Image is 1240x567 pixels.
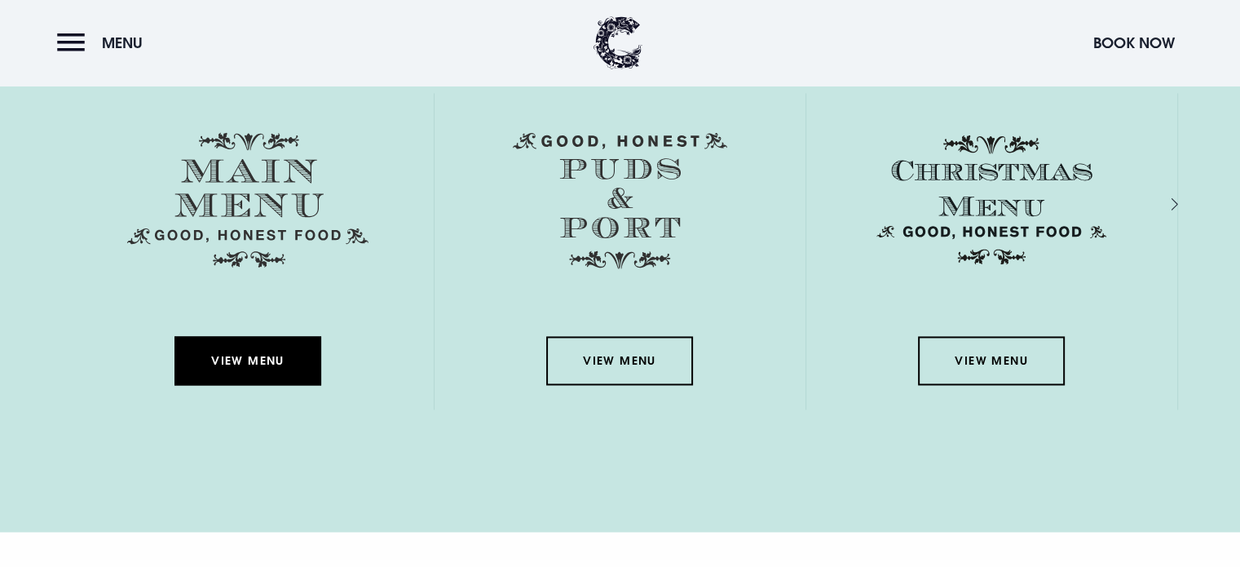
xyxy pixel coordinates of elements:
[57,25,151,60] button: Menu
[127,132,368,268] img: Menu main menu
[1085,25,1183,60] button: Book Now
[546,336,693,385] a: View Menu
[594,16,642,69] img: Clandeboye Lodge
[918,336,1065,385] a: View Menu
[174,336,321,385] a: View Menu
[871,132,1112,268] img: Christmas Menu SVG
[1150,193,1165,216] div: Next slide
[513,132,727,269] img: Menu puds and port
[102,33,143,52] span: Menu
